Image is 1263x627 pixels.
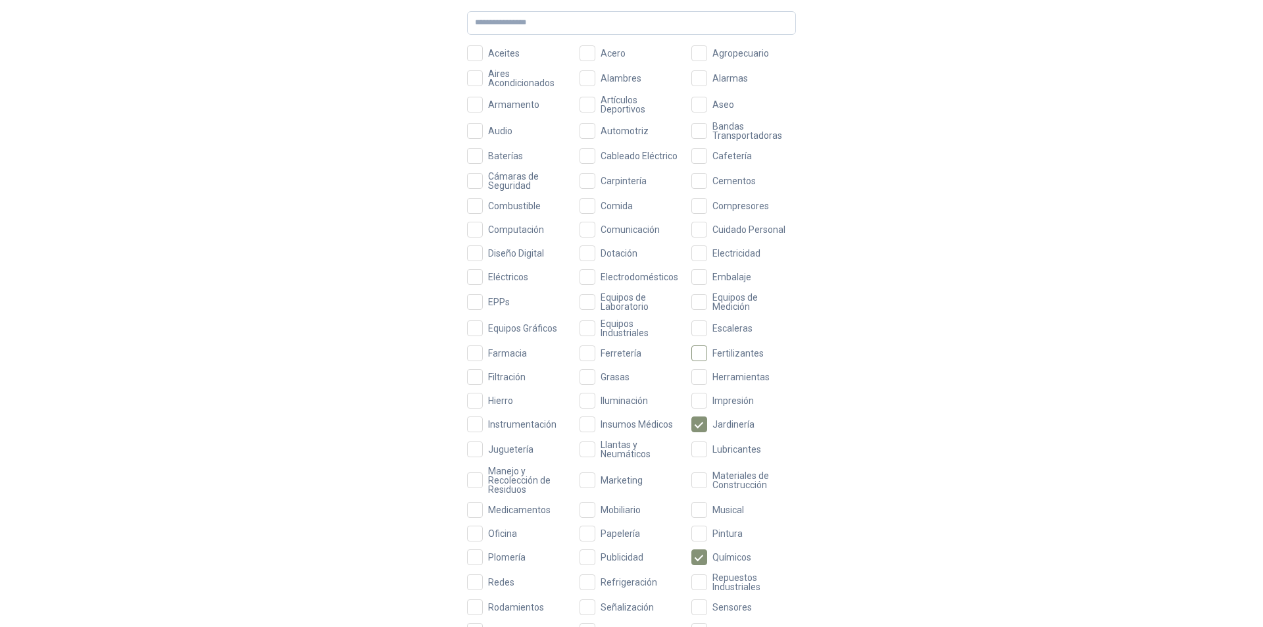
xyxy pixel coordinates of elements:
span: Herramientas [707,372,775,382]
span: Equipos de Medición [707,293,796,311]
span: Señalización [595,603,659,612]
span: Químicos [707,553,756,562]
span: Juguetería [483,445,539,454]
span: Audio [483,126,518,136]
span: Computación [483,225,549,234]
span: Aseo [707,100,739,109]
span: Grasas [595,372,635,382]
span: Manejo y Recolección de Residuos [483,466,572,494]
span: Cuidado Personal [707,225,791,234]
span: Filtración [483,372,531,382]
span: Aires Acondicionados [483,69,572,88]
span: Mobiliario [595,505,646,514]
span: Cableado Eléctrico [595,151,683,161]
span: Embalaje [707,272,756,282]
span: Electricidad [707,249,766,258]
span: Iluminación [595,396,653,405]
span: Diseño Digital [483,249,549,258]
span: Aceites [483,49,525,58]
span: Repuestos Industriales [707,573,796,591]
span: Comunicación [595,225,665,234]
span: Alarmas [707,74,753,83]
span: Refrigeración [595,578,662,587]
span: Cafetería [707,151,757,161]
span: Escaleras [707,324,758,333]
span: Medicamentos [483,505,556,514]
span: Automotriz [595,126,654,136]
span: Cementos [707,176,761,186]
span: Fertilizantes [707,349,769,358]
span: Combustible [483,201,546,211]
span: Marketing [595,476,648,485]
span: Sensores [707,603,757,612]
span: Carpintería [595,176,652,186]
span: Farmacia [483,349,532,358]
span: Cámaras de Seguridad [483,172,572,190]
span: Equipos Industriales [595,319,684,338]
span: Bandas Transportadoras [707,122,796,140]
span: Equipos de Laboratorio [595,293,684,311]
span: Instrumentación [483,420,562,429]
span: Dotación [595,249,643,258]
span: Acero [595,49,631,58]
span: Plomería [483,553,531,562]
span: Ferretería [595,349,647,358]
span: Lubricantes [707,445,766,454]
span: Hierro [483,396,518,405]
span: Publicidad [595,553,649,562]
span: Comida [595,201,638,211]
span: Baterías [483,151,528,161]
span: Pintura [707,529,748,538]
span: Alambres [595,74,647,83]
span: Redes [483,578,520,587]
span: Equipos Gráficos [483,324,562,333]
span: Compresores [707,201,774,211]
span: Rodamientos [483,603,549,612]
span: Papelería [595,529,645,538]
span: EPPs [483,297,515,307]
span: Armamento [483,100,545,109]
span: Llantas y Neumáticos [595,440,684,459]
span: Jardinería [707,420,760,429]
span: Musical [707,505,749,514]
span: Agropecuario [707,49,774,58]
span: Oficina [483,529,522,538]
span: Eléctricos [483,272,533,282]
span: Artículos Deportivos [595,95,684,114]
span: Electrodomésticos [595,272,683,282]
span: Materiales de Construcción [707,471,796,489]
span: Insumos Médicos [595,420,678,429]
span: Impresión [707,396,759,405]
